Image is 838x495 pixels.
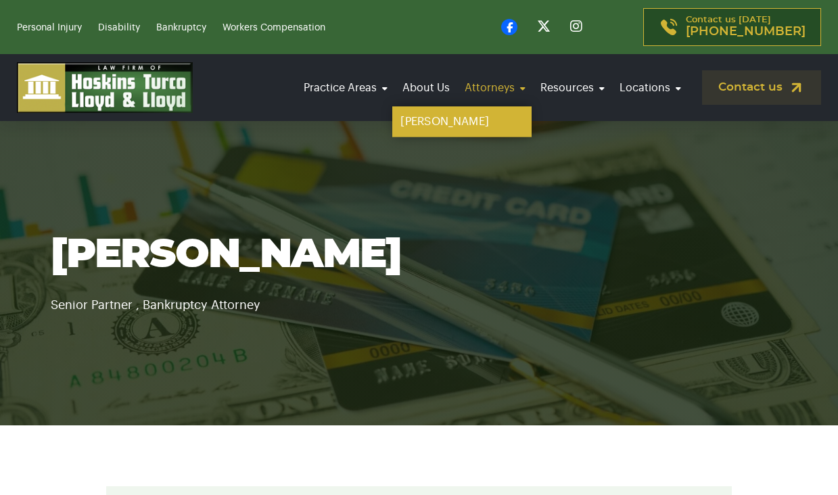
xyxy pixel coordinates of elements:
[643,8,821,46] a: Contact us [DATE][PHONE_NUMBER]
[223,23,325,32] a: Workers Compensation
[398,69,454,107] a: About Us
[17,23,82,32] a: Personal Injury
[51,231,788,279] h1: [PERSON_NAME]
[615,69,685,107] a: Locations
[51,279,788,315] p: Senior Partner , Bankruptcy Attorney
[686,16,806,39] p: Contact us [DATE]
[156,23,206,32] a: Bankruptcy
[98,23,140,32] a: Disability
[702,70,821,105] a: Contact us
[300,69,392,107] a: Practice Areas
[17,62,193,113] img: logo
[536,69,609,107] a: Resources
[686,25,806,39] span: [PHONE_NUMBER]
[461,69,530,107] a: Attorneys
[392,107,532,137] a: [PERSON_NAME]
